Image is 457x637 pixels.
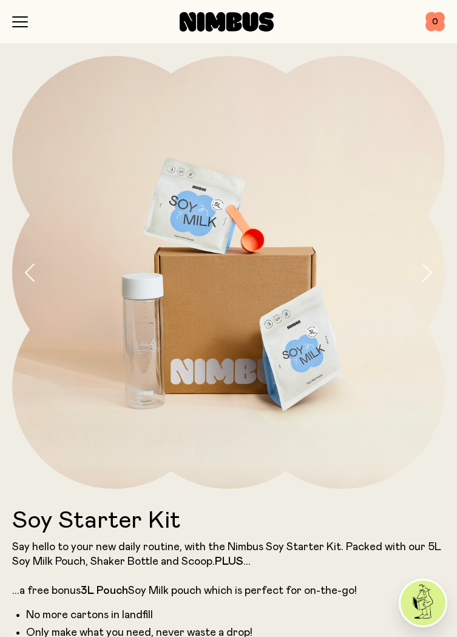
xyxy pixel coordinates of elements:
[401,581,445,625] img: agent
[96,585,128,596] strong: Pouch
[215,556,243,567] strong: PLUS
[26,608,445,622] li: No more cartons in landfill
[12,540,445,598] p: Say hello to your new daily routine, with the Nimbus Soy Starter Kit. Packed with our 5L Soy Milk...
[12,508,445,533] h1: Soy Starter Kit
[81,585,94,596] strong: 3L
[425,12,445,32] button: 0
